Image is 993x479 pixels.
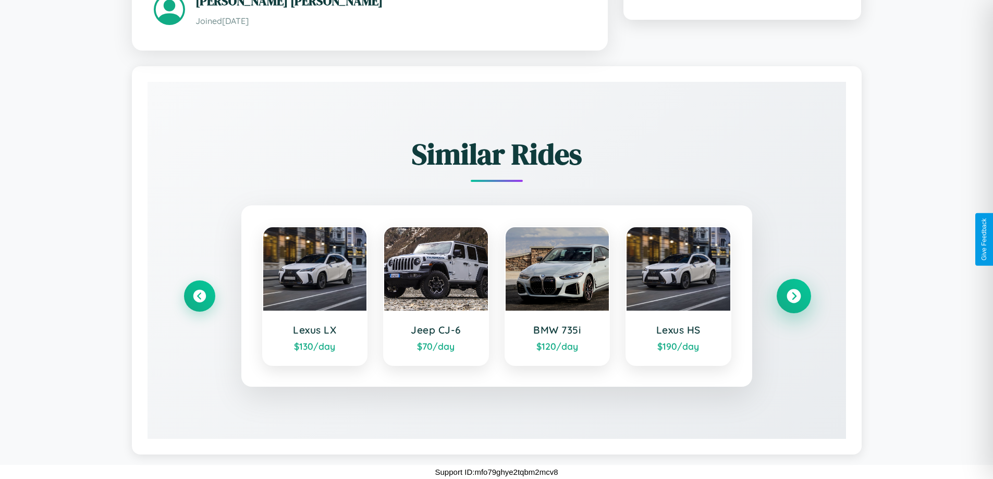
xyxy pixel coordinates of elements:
[505,226,610,366] a: BMW 735i$120/day
[395,340,477,352] div: $ 70 /day
[980,218,988,261] div: Give Feedback
[637,340,720,352] div: $ 190 /day
[262,226,368,366] a: Lexus LX$130/day
[626,226,731,366] a: Lexus HS$190/day
[184,134,810,174] h2: Similar Rides
[274,340,357,352] div: $ 130 /day
[383,226,489,366] a: Jeep CJ-6$70/day
[274,324,357,336] h3: Lexus LX
[516,324,599,336] h3: BMW 735i
[395,324,477,336] h3: Jeep CJ-6
[516,340,599,352] div: $ 120 /day
[435,465,558,479] p: Support ID: mfo79ghye2tqbm2mcv8
[637,324,720,336] h3: Lexus HS
[195,14,586,29] p: Joined [DATE]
